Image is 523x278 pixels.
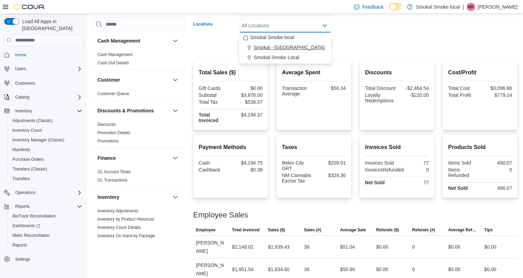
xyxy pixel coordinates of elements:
[282,173,312,184] div: NM Cannabis Excise Tax
[12,176,30,182] span: Transfers
[7,155,85,164] button: Purchase Orders
[10,136,82,144] span: Inventory Manager (Classic)
[10,222,43,230] a: Dashboards
[12,147,30,152] span: Manifests
[10,117,82,125] span: Adjustments (Classic)
[199,160,229,166] div: Cash
[15,66,26,72] span: Users
[1,50,85,60] button: Home
[97,233,155,238] a: Inventory On Hand by Package
[97,76,120,83] h3: Customer
[10,126,45,135] a: Inventory Count
[199,99,229,105] div: Total Tax
[362,3,383,10] span: Feedback
[92,120,185,148] div: Discounts & Promotions
[97,208,138,214] span: Inventory Adjustments
[12,65,29,73] button: Users
[232,112,262,118] div: $4,194.37
[7,231,85,240] button: Metrc Reconciliation
[12,79,38,87] a: Customers
[10,146,33,154] a: Manifests
[232,167,262,173] div: $0.38
[448,265,460,274] div: $0.00
[1,78,85,88] button: Customers
[398,85,429,91] div: -$2,464.54
[340,265,355,274] div: $50.96
[232,85,262,91] div: $0.00
[1,254,85,264] button: Settings
[232,265,253,274] div: $1,951.54
[7,164,85,174] button: Transfers (Classic)
[15,81,35,86] span: Customers
[232,99,262,105] div: $538.37
[304,227,321,233] span: Sales (#)
[19,18,82,32] span: Load All Apps in [GEOGRAPHIC_DATA]
[365,68,429,77] h2: Discounts
[1,64,85,74] button: Users
[482,92,512,98] div: $779.14
[10,222,82,230] span: Dashboards
[376,227,399,233] span: Refunds ($)
[398,180,429,185] div: 77
[468,3,474,11] span: MK
[10,231,53,240] a: Metrc Reconciliation
[478,3,517,11] p: [PERSON_NAME]
[97,107,154,114] h3: Discounts & Promotions
[10,165,82,173] span: Transfers (Classic)
[448,68,512,77] h2: Cost/Profit
[12,242,27,248] span: Reports
[15,108,32,114] span: Inventory
[97,61,129,65] a: Cash Out Details
[448,160,478,166] div: Items Sold
[482,167,512,173] div: 0
[239,33,331,63] div: Choose from the following options
[239,53,331,63] button: Smokal Smoke Local
[12,166,47,172] span: Transfers (Classic)
[10,175,82,183] span: Transfers
[315,160,346,166] div: $209.01
[304,265,309,274] div: 36
[10,126,82,135] span: Inventory Count
[398,160,429,166] div: 77
[97,122,116,127] a: Discounts
[365,143,429,151] h2: Invoices Sold
[97,52,132,57] span: Cash Management
[97,138,119,144] span: Promotions
[1,106,85,116] button: Inventory
[12,93,32,101] button: Catalog
[268,265,289,274] div: $1,834.60
[97,107,170,114] button: Discounts & Promotions
[448,185,468,191] strong: Net Sold
[97,178,128,183] a: GL Transactions
[171,193,179,201] button: Inventory
[10,175,32,183] a: Transfers
[1,202,85,211] button: Reports
[268,227,285,233] span: Sales ($)
[282,160,312,171] div: Belen City GRT
[340,227,366,233] span: Average Sale
[1,92,85,102] button: Catalog
[376,243,388,251] div: $0.00
[467,3,475,11] div: Mike Kennedy
[365,167,404,173] div: InvoicesRefunded
[10,136,67,144] a: Inventory Manager (Classic)
[12,65,82,73] span: Users
[7,240,85,250] button: Reports
[171,76,179,84] button: Customer
[97,139,119,143] a: Promotions
[232,227,260,233] span: Total Invoiced
[12,188,82,197] span: Operations
[315,173,346,178] div: $329.36
[97,130,130,135] a: Promotion Details
[448,227,478,233] span: Average Refund
[365,180,385,185] strong: Net Sold
[97,91,129,96] a: Customer Queue
[268,243,289,251] div: $1,939.43
[15,94,29,100] span: Catalog
[97,37,140,44] h3: Cash Management
[97,60,129,66] span: Cash Out Details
